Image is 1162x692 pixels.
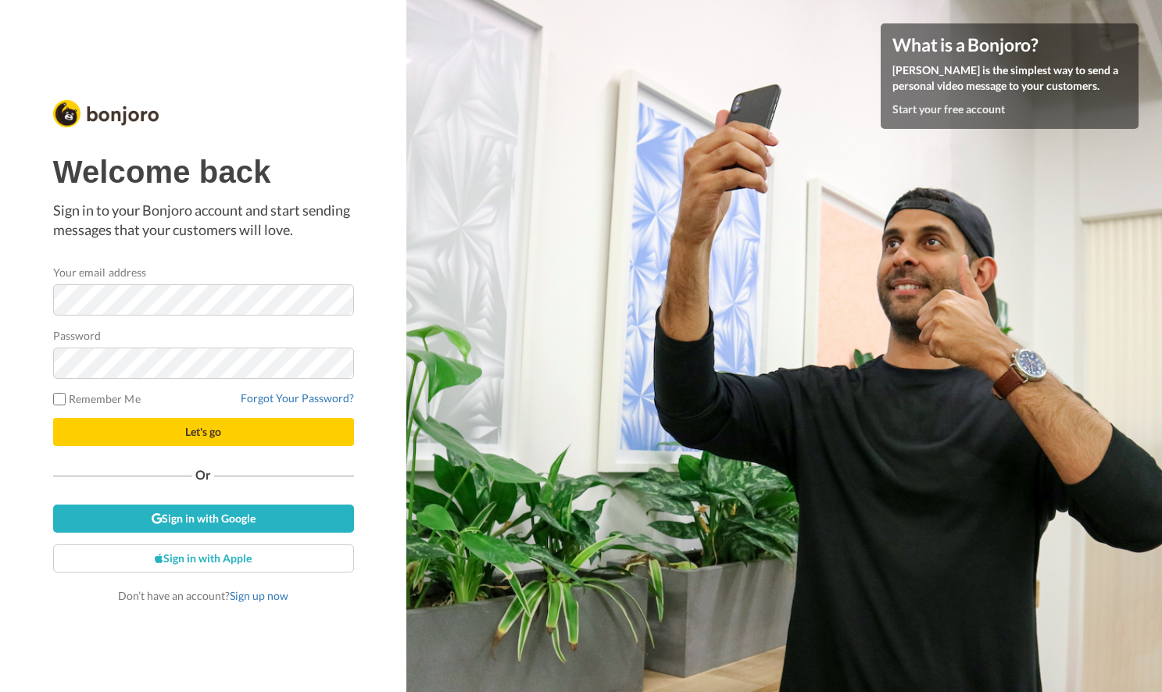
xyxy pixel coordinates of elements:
[53,201,354,241] p: Sign in to your Bonjoro account and start sending messages that your customers will love.
[230,589,288,602] a: Sign up now
[53,544,354,573] a: Sign in with Apple
[53,327,102,344] label: Password
[892,35,1127,55] h4: What is a Bonjoro?
[53,393,66,405] input: Remember Me
[53,505,354,533] a: Sign in with Google
[892,62,1127,94] p: [PERSON_NAME] is the simplest way to send a personal video message to your customers.
[185,425,221,438] span: Let's go
[892,102,1005,116] a: Start your free account
[53,155,354,189] h1: Welcome back
[53,391,141,407] label: Remember Me
[241,391,354,405] a: Forgot Your Password?
[53,418,354,446] button: Let's go
[118,589,288,602] span: Don’t have an account?
[192,469,214,480] span: Or
[53,264,146,280] label: Your email address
